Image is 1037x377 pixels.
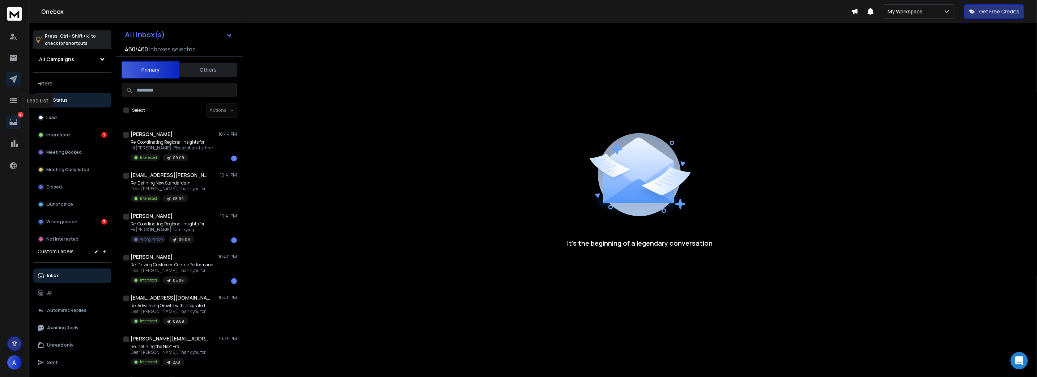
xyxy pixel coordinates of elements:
p: 10:40 PM [218,295,237,301]
p: Not Interested [46,236,78,242]
img: logo [7,7,22,21]
button: Primary [122,61,179,79]
p: Hi [PERSON_NAME], I am trying [131,227,205,233]
p: Automatic Replies [47,308,86,313]
button: All Inbox(s) [119,27,238,42]
p: 09.09 [173,319,184,324]
p: All [47,290,52,296]
div: Open Intercom Messenger [1011,352,1028,369]
p: Re: Coordinating Regional Insights for [131,221,205,227]
h1: [PERSON_NAME] [131,212,173,220]
p: 10:41 PM [220,172,237,178]
p: 08.09 [173,196,184,202]
button: Get Free Credits [964,4,1024,19]
button: Awaiting Reply [33,321,111,335]
p: My Workspace [888,8,926,15]
button: Closed [33,180,111,194]
button: Meeting Completed [33,162,111,177]
p: Re: Driving Customer-Centric Performance Marketing [131,262,217,268]
p: Press to check for shortcuts. [45,33,96,47]
button: Out of office [33,197,111,212]
div: 1 [231,156,237,161]
button: Not Interested [33,232,111,246]
button: All Status [33,93,111,107]
p: Sent [47,360,58,365]
p: Dear [PERSON_NAME], Thank you for [131,309,206,314]
h3: Filters [33,79,111,89]
p: 10:44 PM [218,131,237,137]
p: Re: Advancing Growth with Integrated [131,303,206,309]
p: Interested [46,132,70,138]
button: Sent [33,355,111,370]
button: A [7,355,22,370]
p: Dear [PERSON_NAME], Thank you for [131,268,217,274]
div: Lead List [22,94,53,107]
p: 10:40 PM [218,254,237,260]
h3: Inboxes selected [149,45,196,54]
p: It’s the beginning of a legendary conversation [568,238,713,248]
button: Automatic Replies [33,303,111,318]
button: Inbox [33,268,111,283]
p: Wrong Person [140,237,163,242]
h1: [PERSON_NAME] [131,131,173,138]
p: Inbox [47,273,59,279]
h1: [EMAIL_ADDRESS][PERSON_NAME][DOMAIN_NAME] [131,171,210,179]
p: Interested [140,359,157,365]
p: 05.09 [173,278,184,283]
p: Re: Defining the Next Era [131,344,206,350]
a: 6 [6,115,21,129]
p: Meeting Booked [46,149,82,155]
p: Closed [46,184,62,190]
button: Unread only [33,338,111,352]
p: Wrong person [46,219,77,225]
div: 3 [101,132,107,138]
button: Others [179,62,237,78]
p: Awaiting Reply [47,325,78,331]
h1: [PERSON_NAME] [131,253,173,260]
span: 460 / 460 [125,45,148,54]
p: Out of office [46,202,73,207]
p: 28.8 [173,360,180,365]
p: Re: Defining New Standards in [131,180,206,186]
h1: [PERSON_NAME][EMAIL_ADDRESS][DOMAIN_NAME] [131,335,210,342]
button: Lead [33,110,111,125]
p: Meeting Completed [46,167,89,173]
div: 1 [231,278,237,284]
p: Hi [PERSON_NAME], Please share further [131,145,213,151]
p: 09.09 [179,237,190,242]
p: All Status [47,97,68,103]
span: Ctrl + Shift + k [59,32,90,40]
h1: All Inbox(s) [125,31,165,38]
div: 3 [101,219,107,225]
p: Re: Coordinating Regional Insights for [131,139,213,145]
h1: All Campaigns [39,56,74,63]
p: Interested [140,196,157,201]
div: 1 [231,237,237,243]
h1: Onebox [41,7,851,16]
p: Dear [PERSON_NAME], Thank you for [131,186,206,192]
h3: Custom Labels [38,248,74,255]
p: Interested [140,278,157,283]
button: Interested3 [33,128,111,142]
p: Lead [46,115,57,120]
p: Interested [140,155,157,160]
button: All [33,286,111,300]
p: Interested [140,318,157,324]
p: 6 [18,112,24,118]
p: 10:39 PM [219,336,237,342]
button: Meeting Booked [33,145,111,160]
p: 09.09 [173,155,184,161]
p: Dear [PERSON_NAME], Thank you for [131,350,206,355]
p: Get Free Credits [979,8,1019,15]
h1: [EMAIL_ADDRESS][DOMAIN_NAME] [131,294,210,301]
button: Wrong person3 [33,215,111,229]
button: All Campaigns [33,52,111,67]
p: Unread only [47,342,73,348]
p: 10:41 PM [220,213,237,219]
label: Select [132,107,145,113]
